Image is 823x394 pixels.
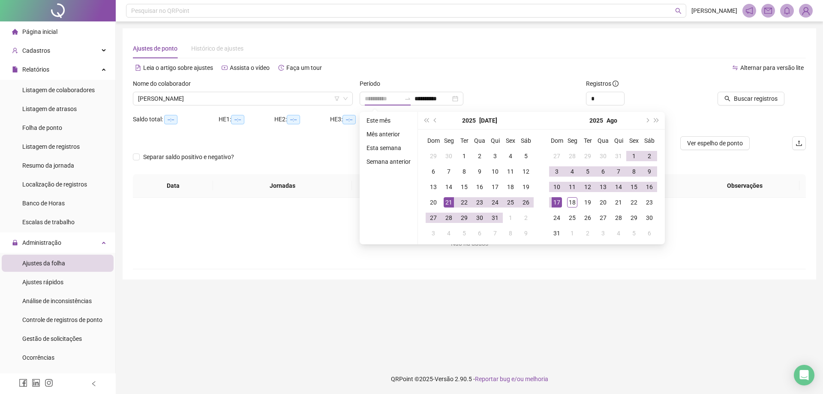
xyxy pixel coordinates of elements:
[565,148,580,164] td: 2025-07-28
[549,195,565,210] td: 2025-08-17
[503,133,518,148] th: Sex
[459,182,469,192] div: 15
[505,197,516,208] div: 25
[598,228,608,238] div: 3
[595,179,611,195] td: 2025-08-13
[91,381,97,387] span: left
[567,197,577,208] div: 18
[565,226,580,241] td: 2025-09-01
[22,200,65,207] span: Banco de Horas
[441,179,457,195] td: 2025-07-14
[691,6,737,15] span: [PERSON_NAME]
[505,182,516,192] div: 18
[459,166,469,177] div: 8
[426,148,441,164] td: 2025-06-29
[472,133,487,148] th: Qua
[421,112,431,129] button: super-prev-year
[589,112,603,129] button: year panel
[472,148,487,164] td: 2025-07-02
[613,197,624,208] div: 21
[19,379,27,387] span: facebook
[230,64,270,71] span: Assista o vídeo
[22,162,74,169] span: Resumo da jornada
[580,195,595,210] td: 2025-08-19
[441,133,457,148] th: Seg
[598,213,608,223] div: 27
[518,179,534,195] td: 2025-07-19
[518,148,534,164] td: 2025-07-05
[428,182,439,192] div: 13
[595,195,611,210] td: 2025-08-20
[518,226,534,241] td: 2025-08-09
[521,213,531,223] div: 2
[441,226,457,241] td: 2025-08-04
[567,213,577,223] div: 25
[644,213,655,223] div: 30
[457,148,472,164] td: 2025-07-01
[505,151,516,161] div: 4
[642,195,657,210] td: 2025-08-23
[595,226,611,241] td: 2025-09-03
[783,7,791,15] span: bell
[426,133,441,148] th: Dom
[611,195,626,210] td: 2025-08-21
[644,197,655,208] div: 23
[598,197,608,208] div: 20
[732,65,738,71] span: swap
[567,228,577,238] div: 1
[629,197,639,208] div: 22
[652,112,661,129] button: super-next-year
[595,133,611,148] th: Qua
[472,210,487,226] td: 2025-07-30
[22,47,50,54] span: Cadastros
[133,114,219,124] div: Saldo total:
[490,197,500,208] div: 24
[22,181,87,188] span: Localização de registros
[457,133,472,148] th: Ter
[490,166,500,177] div: 10
[143,64,213,71] span: Leia o artigo sobre ajustes
[611,210,626,226] td: 2025-08-28
[644,166,655,177] div: 9
[552,166,562,177] div: 3
[580,179,595,195] td: 2025-08-12
[435,376,454,382] span: Versão
[444,197,454,208] div: 21
[503,179,518,195] td: 2025-07-18
[724,96,730,102] span: search
[441,195,457,210] td: 2025-07-21
[22,335,82,342] span: Gestão de solicitações
[426,179,441,195] td: 2025-07-13
[12,29,18,35] span: home
[626,179,642,195] td: 2025-08-15
[475,182,485,192] div: 16
[595,148,611,164] td: 2025-07-30
[583,166,593,177] div: 5
[12,66,18,72] span: file
[503,195,518,210] td: 2025-07-25
[565,195,580,210] td: 2025-08-18
[490,228,500,238] div: 7
[503,226,518,241] td: 2025-08-08
[505,213,516,223] div: 1
[642,210,657,226] td: 2025-08-30
[583,213,593,223] div: 26
[629,166,639,177] div: 8
[490,182,500,192] div: 17
[457,226,472,241] td: 2025-08-05
[428,166,439,177] div: 6
[22,316,102,323] span: Controle de registros de ponto
[278,65,284,71] span: history
[518,133,534,148] th: Sáb
[475,151,485,161] div: 2
[457,164,472,179] td: 2025-07-08
[213,174,352,198] th: Jornadas
[740,64,804,71] span: Alternar para versão lite
[12,240,18,246] span: lock
[552,213,562,223] div: 24
[404,95,411,102] span: to
[472,195,487,210] td: 2025-07-23
[22,219,75,226] span: Escalas de trabalho
[613,81,619,87] span: info-circle
[629,228,639,238] div: 5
